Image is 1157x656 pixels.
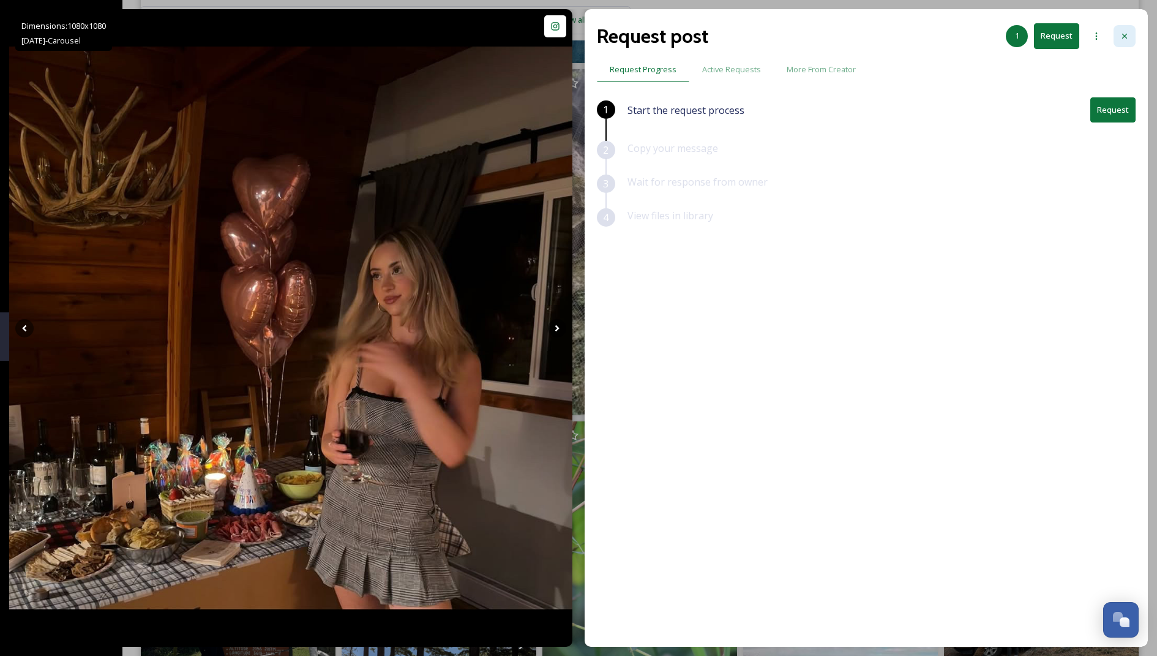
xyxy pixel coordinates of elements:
button: Request [1090,97,1136,123]
span: Copy your message [627,141,718,155]
span: Active Requests [702,64,761,75]
span: 3 [603,176,608,191]
span: Request Progress [610,64,676,75]
h2: Request post [597,21,708,51]
span: [DATE] - Carousel [21,35,81,46]
span: More From Creator [787,64,856,75]
span: 4 [603,210,608,225]
span: Start the request process [627,103,744,118]
span: Dimensions: 1080 x 1080 [21,20,106,31]
span: View files in library [627,209,713,222]
button: Request [1034,23,1079,48]
span: Wait for response from owner [627,175,768,189]
span: 1 [1015,30,1019,42]
button: Open Chat [1103,602,1139,638]
span: 2 [603,143,608,157]
img: Nothing beats a birthday getaway in the mountains.🎈🏔️🌲⁠ ⁠ photos mya.lowe⁠ -⁠ Sunshine Valley Liv... [9,47,572,610]
span: 1 [603,102,608,117]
